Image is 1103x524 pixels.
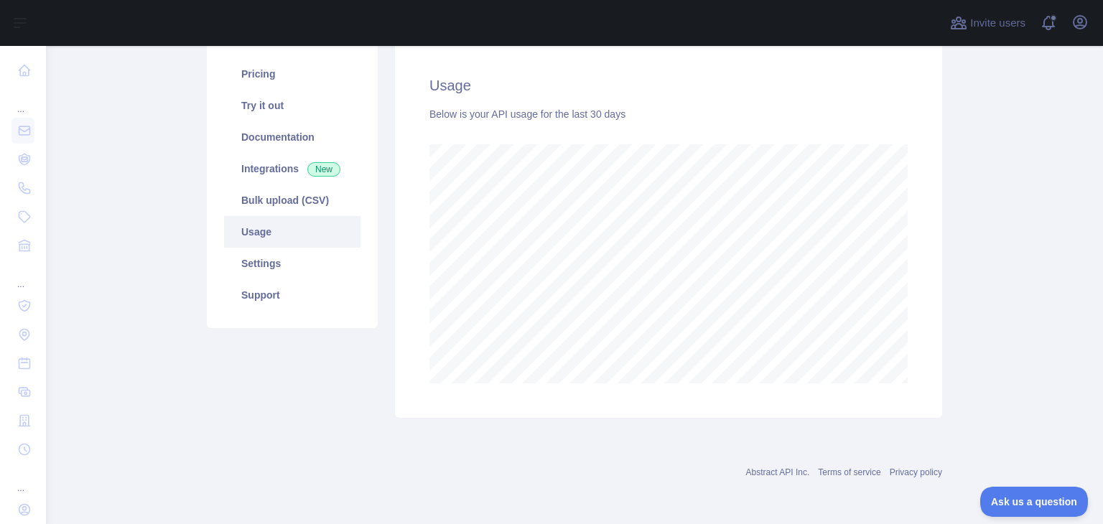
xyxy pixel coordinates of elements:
[224,153,360,184] a: Integrations New
[224,90,360,121] a: Try it out
[11,465,34,494] div: ...
[947,11,1028,34] button: Invite users
[11,261,34,290] div: ...
[429,75,908,95] h2: Usage
[980,487,1089,517] iframe: Toggle Customer Support
[224,184,360,216] a: Bulk upload (CSV)
[224,58,360,90] a: Pricing
[224,121,360,153] a: Documentation
[307,162,340,177] span: New
[11,86,34,115] div: ...
[224,279,360,311] a: Support
[970,15,1025,32] span: Invite users
[890,467,942,477] a: Privacy policy
[224,216,360,248] a: Usage
[746,467,810,477] a: Abstract API Inc.
[224,248,360,279] a: Settings
[429,107,908,121] div: Below is your API usage for the last 30 days
[818,467,880,477] a: Terms of service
